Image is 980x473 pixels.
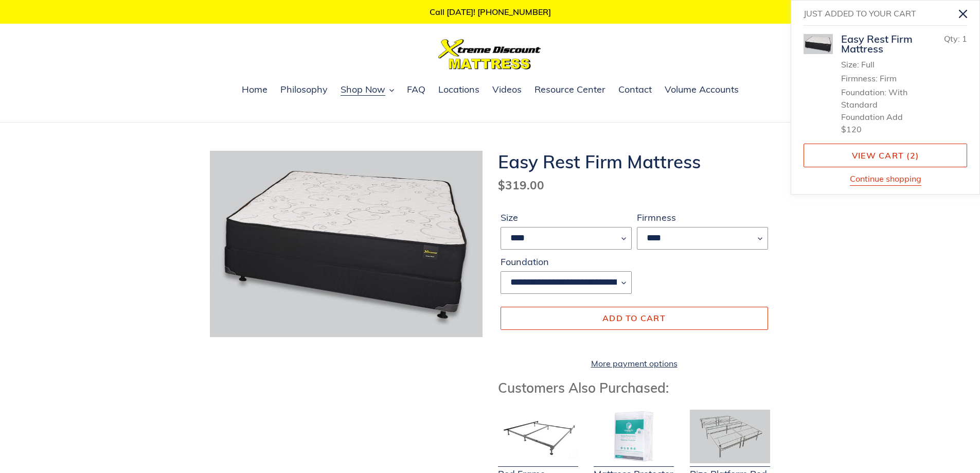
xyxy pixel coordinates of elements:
[804,144,967,167] a: View cart (2 items)
[841,56,921,135] ul: Product details
[280,83,328,96] span: Philosophy
[534,83,605,96] span: Resource Center
[501,307,768,329] button: Add to cart
[335,82,399,98] button: Shop Now
[402,82,431,98] a: FAQ
[501,357,768,370] a: More payment options
[498,151,771,172] h1: Easy Rest Firm Mattress
[850,172,921,186] button: Continue shopping
[438,83,479,96] span: Locations
[275,82,333,98] a: Philosophy
[594,410,674,463] img: Mattress Protector
[602,313,666,323] span: Add to cart
[618,83,652,96] span: Contact
[804,34,833,54] img: Easy Rest Firm Mattress
[690,410,770,463] img: Adjustable Base
[952,2,975,25] button: Close
[438,39,541,69] img: Xtreme Discount Mattress
[910,150,916,161] span: 2 items
[613,82,657,98] a: Contact
[433,82,485,98] a: Locations
[498,410,578,463] img: Bed Frame
[637,211,768,224] label: Firmness
[841,72,921,84] li: Firmness: Firm
[407,83,425,96] span: FAQ
[498,178,544,192] span: $319.00
[660,82,744,98] a: Volume Accounts
[841,58,921,71] li: Size: Full
[492,83,522,96] span: Videos
[237,82,273,98] a: Home
[665,83,739,96] span: Volume Accounts
[487,82,527,98] a: Videos
[498,380,771,396] h3: Customers Also Purchased:
[944,33,960,44] span: Qty:
[501,255,632,269] label: Foundation
[841,34,921,54] div: Easy Rest Firm Mattress
[962,33,967,44] span: 1
[501,211,632,224] label: Size
[242,83,268,96] span: Home
[804,5,952,23] h2: Just added to your cart
[341,83,385,96] span: Shop Now
[841,86,921,135] li: Foundation: With Standard Foundation Add $120
[529,82,611,98] a: Resource Center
